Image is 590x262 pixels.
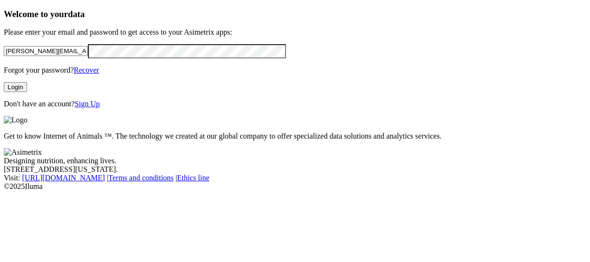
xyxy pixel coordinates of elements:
div: Designing nutrition, enhancing lives. [4,157,586,165]
p: Don't have an account? [4,100,586,108]
button: Login [4,82,27,92]
p: Please enter your email and password to get access to your Asimetrix apps: [4,28,586,37]
h3: Welcome to your [4,9,586,19]
div: Visit : | | [4,174,586,182]
a: Terms and conditions [108,174,174,182]
input: Your email [4,46,88,56]
div: [STREET_ADDRESS][US_STATE]. [4,165,586,174]
img: Asimetrix [4,148,42,157]
a: Recover [74,66,99,74]
a: [URL][DOMAIN_NAME] [22,174,105,182]
p: Get to know Internet of Animals ™. The technology we created at our global company to offer speci... [4,132,586,140]
a: Ethics line [177,174,209,182]
img: Logo [4,116,28,124]
a: Sign Up [75,100,100,108]
div: © 2025 Iluma [4,182,586,191]
p: Forgot your password? [4,66,586,75]
span: data [68,9,85,19]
